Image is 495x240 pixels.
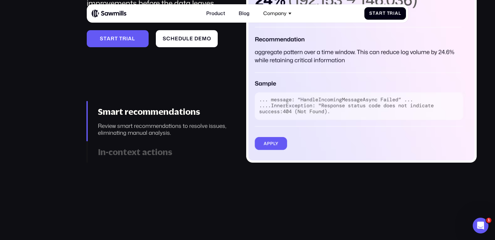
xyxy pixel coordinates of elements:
[207,36,211,42] span: o
[126,36,128,42] span: i
[369,11,373,16] span: S
[202,36,207,42] span: m
[98,122,229,136] div: Review smart recommendations to resolve issues, eliminating manual analysis.
[376,11,379,16] span: a
[175,36,178,42] span: e
[395,11,398,16] span: a
[122,36,126,42] span: r
[98,107,229,117] div: Smart recommendations
[98,147,229,157] div: In-context actions
[473,218,488,233] iframe: Intercom live chat
[190,36,193,42] span: e
[178,36,182,42] span: d
[186,36,190,42] span: l
[235,7,253,20] a: Blog
[87,30,149,47] a: Starttrial
[103,36,107,42] span: t
[260,7,295,20] div: Company
[390,11,393,16] span: r
[119,36,122,42] span: t
[100,36,103,42] span: S
[203,7,229,20] a: Product
[373,11,376,16] span: t
[128,36,132,42] span: a
[379,11,383,16] span: r
[111,36,115,42] span: r
[194,36,198,42] span: d
[156,30,218,47] a: Scheduledemo
[132,36,135,42] span: l
[393,11,395,16] span: i
[364,7,406,20] a: StartTrial
[486,218,491,223] span: 1
[163,36,166,42] span: S
[182,36,186,42] span: u
[171,36,175,42] span: h
[387,11,390,16] span: T
[107,36,111,42] span: a
[398,11,401,16] span: l
[198,36,202,42] span: e
[263,10,286,16] div: Company
[166,36,171,42] span: c
[383,11,386,16] span: t
[115,36,118,42] span: t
